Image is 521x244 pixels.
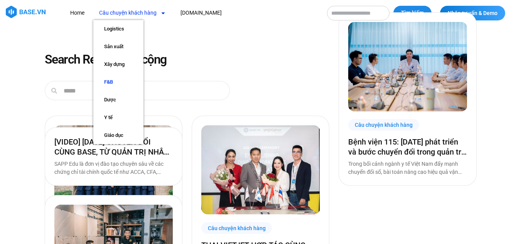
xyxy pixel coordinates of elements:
[93,6,172,20] a: Câu chuyện khách hàng
[401,9,424,17] span: Tìm kiếm
[93,109,143,126] a: Y tế
[93,126,143,144] a: Giáo dục
[93,38,143,56] a: Sản xuất
[348,137,467,157] a: Bệnh viện 115: [DATE] phát triển và bước chuyển đổi trong quản trị bệnh viện tư nhân
[175,6,228,20] a: [DOMAIN_NAME]
[448,10,497,16] span: Nhận tư vấn & Demo
[93,73,143,91] a: F&B
[348,160,467,176] p: Trong bối cảnh ngành y tế Việt Nam đẩy mạnh chuyển đổi số, bài toán nâng cao hiệu quả vận hành đa...
[64,6,90,20] a: Home
[54,160,173,176] p: SAPP Edu là đơn vị đào tạo chuyên sâu về các chứng chỉ tài chính quốc tế như ACCA, CFA, CMA… Với ...
[93,20,143,144] ul: Câu chuyện khách hàng
[93,91,143,109] a: Dược
[64,6,319,20] nav: Menu
[54,137,173,157] a: [VIDEO] [DATE] CHUYỂN ĐỔI CÙNG BASE, TỪ QUẢN TRỊ NHÂN SỰ ĐẾN VẬN HÀNH TOÀN BỘ TỔ CHỨC TẠI [GEOGRA...
[45,53,477,66] h1: Search Results for: cộng
[348,119,419,131] div: Câu chuyện khách hàng
[440,6,505,20] a: Nhận tư vấn & Demo
[93,56,143,73] a: Xây dựng
[393,6,432,20] button: Tìm kiếm
[93,20,143,38] a: Logistics
[201,222,272,234] div: Câu chuyện khách hàng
